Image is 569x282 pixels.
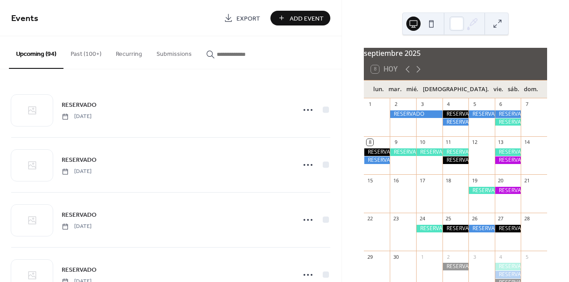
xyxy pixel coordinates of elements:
div: 7 [523,101,530,108]
button: Add Event [270,11,330,25]
div: 28 [523,215,530,222]
div: RESERVADO [443,225,469,232]
div: RESERVADO [416,225,443,232]
div: RESERVADO [468,110,495,118]
div: RESERVADO [468,225,495,232]
div: RESERVADO [495,187,521,194]
div: sáb. [506,80,522,98]
div: 30 [392,253,399,260]
a: RESERVADO [62,155,97,165]
button: Submissions [149,36,199,68]
div: 21 [523,177,530,184]
div: RESERVADO [443,110,469,118]
div: mar. [386,80,404,98]
span: RESERVADO [62,210,97,220]
div: 24 [419,215,426,222]
a: RESERVADO [62,265,97,275]
a: RESERVADO [62,100,97,110]
div: 23 [392,215,399,222]
div: [DEMOGRAPHIC_DATA]. [421,80,491,98]
div: RESERVADO [495,225,521,232]
div: 2 [392,101,399,108]
div: 19 [471,177,478,184]
div: 18 [445,177,452,184]
span: Events [11,10,38,27]
div: RESERVADO [495,110,521,118]
div: RESERVADO [390,148,416,156]
div: 10 [419,139,426,146]
div: 9 [392,139,399,146]
div: RESERVADO [495,271,521,278]
span: [DATE] [62,168,92,176]
div: dom. [522,80,540,98]
button: Recurring [109,36,149,68]
div: RESERVADO [390,110,442,118]
div: RESERVADO [443,156,469,164]
div: 27 [497,215,504,222]
button: Past (100+) [63,36,109,68]
div: 3 [471,253,478,260]
div: RESERVADO [468,187,495,194]
div: 1 [419,253,426,260]
div: 2 [445,253,452,260]
div: RESERVADO [443,148,469,156]
span: [DATE] [62,223,92,231]
a: RESERVADO [62,210,97,220]
div: 17 [419,177,426,184]
div: 4 [445,101,452,108]
div: 4 [497,253,504,260]
div: RESERVADO [364,148,390,156]
span: Add Event [290,14,324,23]
div: RESERVADO [495,118,521,126]
div: 1 [367,101,373,108]
span: [DATE] [62,113,92,121]
div: 25 [445,215,452,222]
div: RESERVADO [443,118,469,126]
div: 22 [367,215,373,222]
span: Export [236,14,260,23]
div: RESERVADO [495,156,521,164]
div: RESERVADO [416,148,443,156]
div: RESERVADO [495,263,521,270]
div: RESERVADO [364,156,390,164]
div: RESERVADO [495,148,521,156]
div: 5 [523,253,530,260]
span: RESERVADO [62,156,97,165]
span: RESERVADO [62,265,97,275]
div: RESERVADO [443,263,469,270]
div: 6 [497,101,504,108]
div: 11 [445,139,452,146]
div: vie. [491,80,506,98]
div: 16 [392,177,399,184]
div: 29 [367,253,373,260]
div: septiembre 2025 [364,48,547,59]
button: Upcoming (94) [9,36,63,69]
div: 5 [471,101,478,108]
div: 8 [367,139,373,146]
div: 26 [471,215,478,222]
div: 14 [523,139,530,146]
a: Export [217,11,267,25]
div: mié. [404,80,421,98]
div: lun. [371,80,386,98]
div: 15 [367,177,373,184]
div: 3 [419,101,426,108]
span: RESERVADO [62,101,97,110]
div: 12 [471,139,478,146]
div: 13 [497,139,504,146]
div: 20 [497,177,504,184]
